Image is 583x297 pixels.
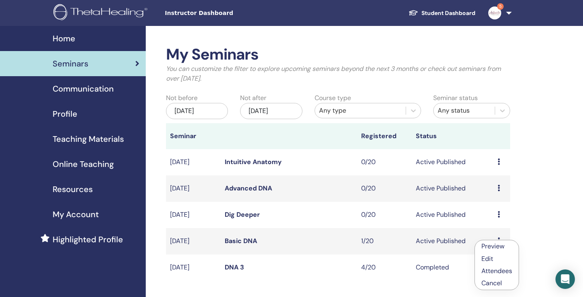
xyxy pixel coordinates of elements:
[166,254,221,281] td: [DATE]
[53,183,93,195] span: Resources
[412,202,494,228] td: Active Published
[438,106,491,115] div: Any status
[357,175,412,202] td: 0/20
[53,208,99,220] span: My Account
[402,6,482,21] a: Student Dashboard
[225,263,244,271] a: DNA 3
[412,254,494,281] td: Completed
[53,32,75,45] span: Home
[166,64,510,83] p: You can customize the filter to explore upcoming seminars beyond the next 3 months or check out s...
[166,202,221,228] td: [DATE]
[357,228,412,254] td: 1/20
[481,242,504,250] a: Preview
[357,202,412,228] td: 0/20
[166,228,221,254] td: [DATE]
[481,278,512,288] p: Cancel
[319,106,402,115] div: Any type
[481,254,493,263] a: Edit
[166,93,198,103] label: Not before
[497,3,504,10] span: 5
[240,103,302,119] div: [DATE]
[225,237,257,245] a: Basic DNA
[166,149,221,175] td: [DATE]
[488,6,501,19] img: default.jpg
[165,9,286,17] span: Instructor Dashboard
[433,93,478,103] label: Seminar status
[53,158,114,170] span: Online Teaching
[357,254,412,281] td: 4/20
[166,45,510,64] h2: My Seminars
[166,123,221,149] th: Seminar
[555,269,575,289] div: Open Intercom Messenger
[53,233,123,246] span: Highlighted Profile
[412,123,494,149] th: Status
[53,108,77,120] span: Profile
[315,93,351,103] label: Course type
[409,9,418,16] img: graduation-cap-white.svg
[240,93,266,103] label: Not after
[357,123,412,149] th: Registered
[225,184,272,192] a: Advanced DNA
[53,83,114,95] span: Communication
[166,103,228,119] div: [DATE]
[357,149,412,175] td: 0/20
[412,228,494,254] td: Active Published
[53,133,124,145] span: Teaching Materials
[481,267,512,275] a: Attendees
[53,4,150,22] img: logo.png
[166,175,221,202] td: [DATE]
[412,149,494,175] td: Active Published
[225,210,260,219] a: Dig Deeper
[225,158,282,166] a: Intuitive Anatomy
[412,175,494,202] td: Active Published
[53,58,88,70] span: Seminars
